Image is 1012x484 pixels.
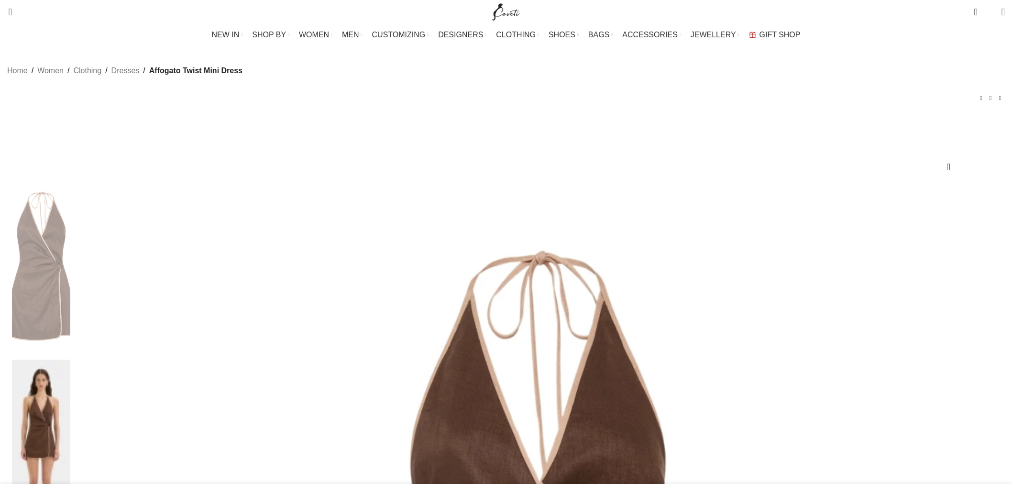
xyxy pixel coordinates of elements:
span: CUSTOMIZING [372,30,426,39]
span: JEWELLERY [691,30,736,39]
a: GIFT SHOP [749,25,801,44]
span: SHOES [549,30,575,39]
span: WOMEN [299,30,329,39]
span: MEN [342,30,359,39]
span: BAGS [588,30,609,39]
a: SHOES [549,25,579,44]
a: CUSTOMIZING [372,25,429,44]
div: Main navigation [2,25,1010,44]
a: WOMEN [299,25,332,44]
span: DESIGNERS [438,30,483,39]
a: Next product [995,93,1005,103]
a: Dresses [111,65,140,77]
a: Site logo [490,7,522,15]
img: GiftBag [749,32,756,38]
a: ACCESSORIES [622,25,681,44]
span: NEW IN [212,30,240,39]
a: Search [2,2,12,22]
a: MEN [342,25,362,44]
img: Sir The Label Affogato Twist Mini Dress82731 nobg [12,177,70,355]
span: CLOTHING [496,30,536,39]
span: 0 [987,10,994,17]
a: Clothing [73,65,101,77]
a: BAGS [588,25,613,44]
a: Previous product [976,93,986,103]
a: Women [37,65,64,77]
div: My Wishlist [985,2,994,22]
a: DESIGNERS [438,25,486,44]
a: JEWELLERY [691,25,739,44]
span: SHOP BY [252,30,286,39]
a: NEW IN [212,25,243,44]
a: CLOTHING [496,25,539,44]
nav: Breadcrumb [7,65,242,77]
a: SHOP BY [252,25,289,44]
a: Home [7,65,28,77]
span: Affogato Twist Mini Dress [149,65,242,77]
span: ACCESSORIES [622,30,678,39]
span: 0 [975,5,982,12]
a: 0 [969,2,982,22]
span: GIFT SHOP [759,30,801,39]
